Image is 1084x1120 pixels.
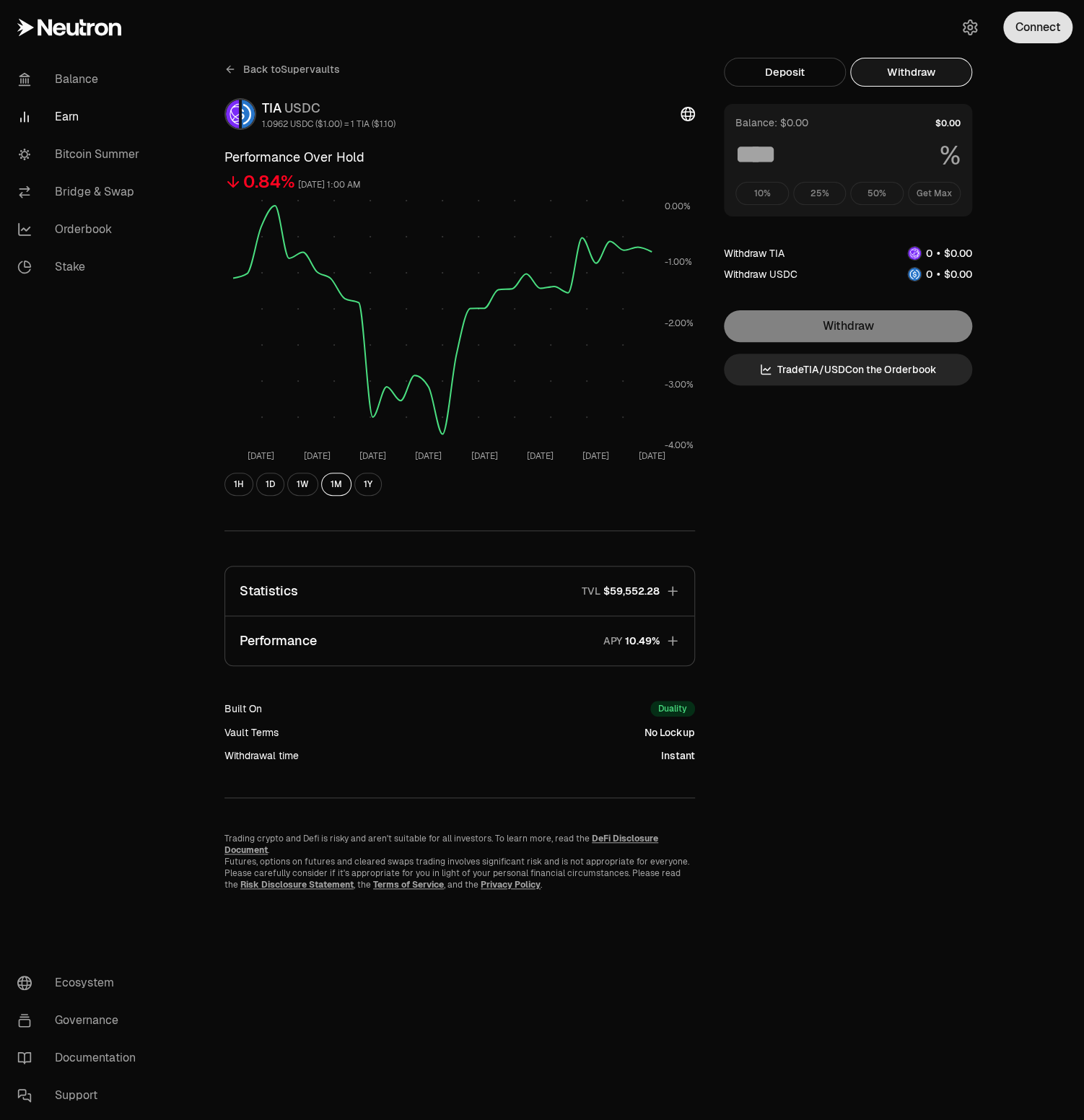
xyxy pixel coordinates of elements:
[287,473,318,496] button: 1W
[724,58,846,87] button: Deposit
[603,634,622,649] p: APY
[240,879,354,891] a: Risk Disclosure Statement
[6,1077,156,1114] a: Support
[603,584,660,598] span: $59,552.28
[665,201,691,212] tspan: 0.00%
[724,354,972,385] a: TradeTIA/USDCon the Orderbook
[582,450,609,462] tspan: [DATE]
[6,136,156,173] a: Bitcoin Summer
[665,379,694,390] tspan: -3.00%
[639,450,665,462] tspan: [DATE]
[665,256,692,268] tspan: -1.00%
[224,473,253,496] button: 1H
[650,701,695,717] div: Duality
[224,833,658,856] a: DeFi Disclosure Document
[6,211,156,248] a: Orderbook
[665,439,694,451] tspan: -4.00%
[225,566,694,616] button: StatisticsTVL$59,552.28
[6,173,156,211] a: Bridge & Swap
[242,100,255,128] img: USDC Logo
[6,98,156,136] a: Earn
[224,147,695,167] h3: Performance Over Hold
[665,318,694,329] tspan: -2.00%
[1003,12,1072,43] button: Connect
[298,177,361,193] div: [DATE] 1:00 AM
[256,473,284,496] button: 1D
[284,100,320,116] span: USDC
[243,170,295,193] div: 0.84%
[304,450,331,462] tspan: [DATE]
[481,879,541,891] a: Privacy Policy
[224,833,695,856] p: Trading crypto and Defi is risky and aren't suitable for all investors. To learn more, read the .
[224,856,695,891] p: Futures, options on futures and cleared swaps trading involves significant risk and is not approp...
[6,61,156,98] a: Balance
[224,58,340,81] a: Back toSupervaults
[644,725,695,740] div: No Lockup
[735,115,808,130] div: Balance: $0.00
[359,450,386,462] tspan: [DATE]
[262,98,395,118] div: TIA
[415,450,442,462] tspan: [DATE]
[262,118,395,130] div: 1.0962 USDC ($1.00) = 1 TIA ($1.10)
[321,473,351,496] button: 1M
[354,473,382,496] button: 1Y
[224,725,279,740] div: Vault Terms
[908,268,921,281] img: USDC Logo
[226,100,239,128] img: TIA Logo
[240,581,298,601] p: Statistics
[6,248,156,286] a: Stake
[373,879,444,891] a: Terms of Service
[224,701,262,716] div: Built On
[582,584,600,598] p: TVL
[243,62,340,76] span: Back to Supervaults
[940,141,961,170] span: %
[724,267,797,281] div: Withdraw USDC
[471,450,498,462] tspan: [DATE]
[248,450,274,462] tspan: [DATE]
[661,748,695,763] div: Instant
[724,246,784,261] div: Withdraw TIA
[850,58,972,87] button: Withdraw
[6,964,156,1002] a: Ecosystem
[224,748,299,763] div: Withdrawal time
[6,1039,156,1077] a: Documentation
[6,1002,156,1039] a: Governance
[527,450,554,462] tspan: [DATE]
[240,631,317,651] p: Performance
[908,247,921,260] img: TIA Logo
[225,616,694,665] button: PerformanceAPY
